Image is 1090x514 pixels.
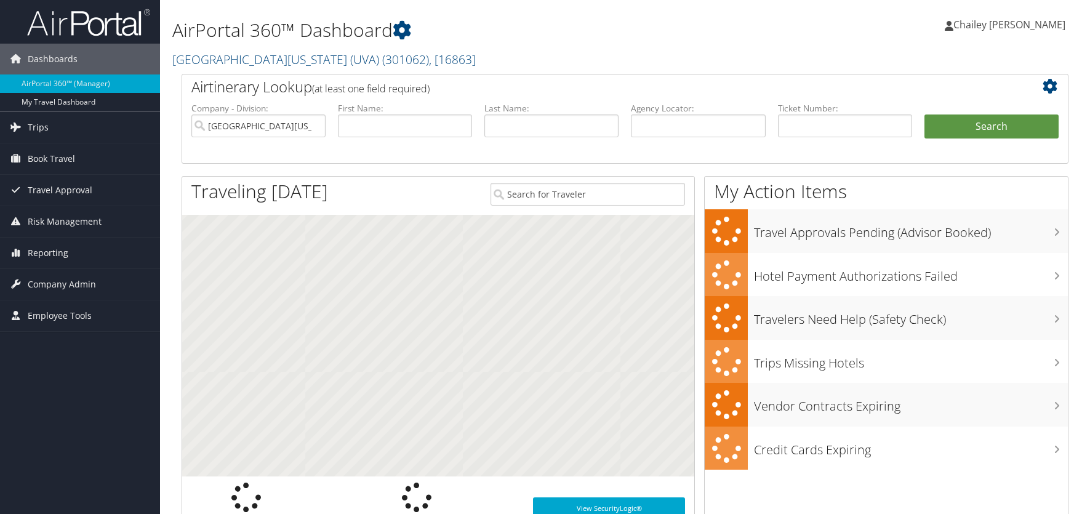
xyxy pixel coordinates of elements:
[338,102,472,114] label: First Name:
[191,102,326,114] label: Company - Division:
[172,51,476,68] a: [GEOGRAPHIC_DATA][US_STATE] (UVA)
[754,262,1068,285] h3: Hotel Payment Authorizations Failed
[924,114,1059,139] button: Search
[754,435,1068,459] h3: Credit Cards Expiring
[705,340,1068,383] a: Trips Missing Hotels
[382,51,429,68] span: ( 301062 )
[754,218,1068,241] h3: Travel Approvals Pending (Advisor Booked)
[705,427,1068,470] a: Credit Cards Expiring
[28,238,68,268] span: Reporting
[705,253,1068,297] a: Hotel Payment Authorizations Failed
[754,305,1068,328] h3: Travelers Need Help (Safety Check)
[778,102,912,114] label: Ticket Number:
[705,209,1068,253] a: Travel Approvals Pending (Advisor Booked)
[429,51,476,68] span: , [ 16863 ]
[28,143,75,174] span: Book Travel
[312,82,430,95] span: (at least one field required)
[191,179,328,204] h1: Traveling [DATE]
[28,300,92,331] span: Employee Tools
[28,269,96,300] span: Company Admin
[27,8,150,37] img: airportal-logo.png
[28,175,92,206] span: Travel Approval
[705,179,1068,204] h1: My Action Items
[754,392,1068,415] h3: Vendor Contracts Expiring
[491,183,686,206] input: Search for Traveler
[953,18,1065,31] span: Chailey [PERSON_NAME]
[484,102,619,114] label: Last Name:
[631,102,765,114] label: Agency Locator:
[705,296,1068,340] a: Travelers Need Help (Safety Check)
[754,348,1068,372] h3: Trips Missing Hotels
[28,206,102,237] span: Risk Management
[172,17,776,43] h1: AirPortal 360™ Dashboard
[705,383,1068,427] a: Vendor Contracts Expiring
[28,44,78,74] span: Dashboards
[945,6,1078,43] a: Chailey [PERSON_NAME]
[28,112,49,143] span: Trips
[191,76,985,97] h2: Airtinerary Lookup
